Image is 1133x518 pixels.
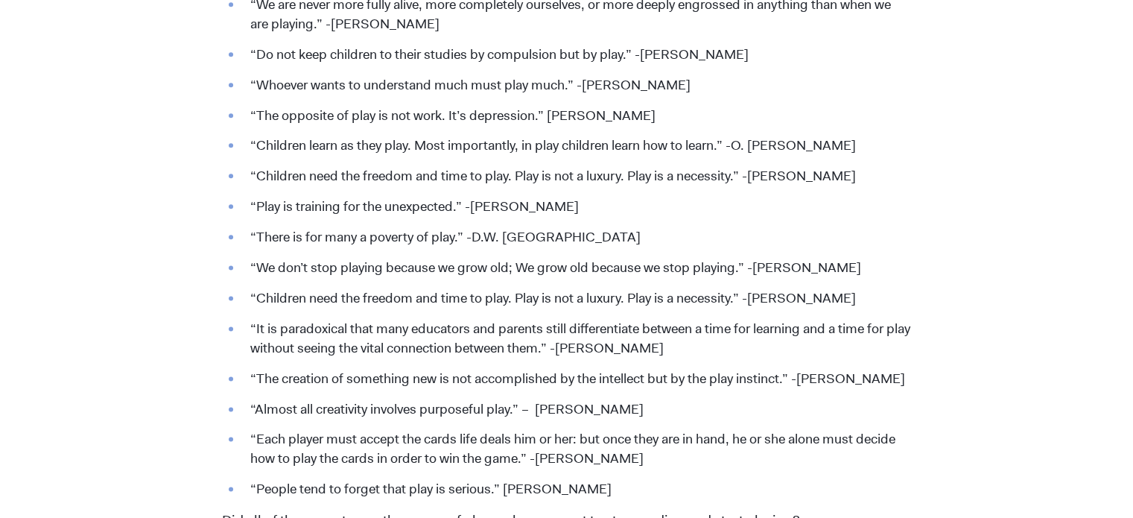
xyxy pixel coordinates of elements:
li: “People tend to forget that play is serious.” [PERSON_NAME] [243,480,911,499]
li: “The opposite of play is not work. It’s depression.” [PERSON_NAME] [243,107,911,126]
li: “Children learn as they play. Most importantly, in play children learn how to learn.” -O. [PERSON... [243,136,911,156]
li: “Children need the freedom and time to play. Play is not a luxury. Play is a necessity.” -[PERSON... [243,289,911,309]
li: “The creation of something new is not accomplished by the intellect but by the play instinct.” -[... [243,370,911,389]
li: “Children need the freedom and time to play. Play is not a luxury. Play is a necessity.” -[PERSON... [243,167,911,186]
li: “Play is training for the unexpected.” -[PERSON_NAME] [243,198,911,217]
li: “Do not keep children to their studies by compulsion but by play.” -[PERSON_NAME] [243,45,911,65]
li: “Each player must accept the cards life deals him or her: but once they are in hand, he or she al... [243,430,911,469]
li: “There is for many a poverty of play.” -D.W. [GEOGRAPHIC_DATA] [243,228,911,247]
li: “It is paradoxical that many educators and parents still differentiate between a time for learnin... [243,320,911,359]
li: “Whoever wants to understand much must play much.” -[PERSON_NAME] [243,76,911,95]
li: “Almost all creativity involves purposeful play.” – [PERSON_NAME] [243,400,911,420]
li: “We don’t stop playing because we grow old; We grow old because we stop playing.” -[PERSON_NAME] [243,259,911,278]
